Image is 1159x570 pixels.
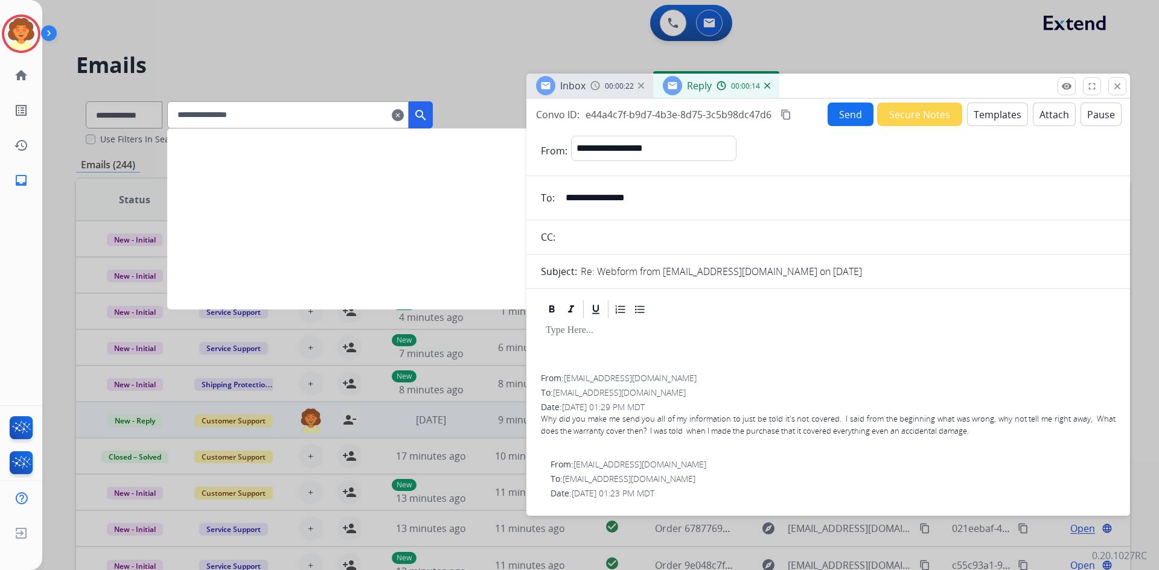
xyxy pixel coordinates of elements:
[1112,81,1123,92] mat-icon: close
[687,79,712,92] span: Reply
[586,108,771,121] span: e44a4c7f-b9d7-4b3e-8d75-3c5b98dc47d6
[1092,548,1147,563] p: 0.20.1027RC
[551,487,1116,499] div: Date:
[564,372,697,384] span: [EMAIL_ADDRESS][DOMAIN_NAME]
[543,300,561,318] div: Bold
[541,230,555,244] p: CC:
[572,487,654,499] span: [DATE] 01:23 PM MDT
[1081,103,1122,126] button: Pause
[413,108,428,122] mat-icon: search
[14,103,28,118] mat-icon: list_alt
[541,191,555,205] p: To:
[563,473,695,484] span: [EMAIL_ADDRESS][DOMAIN_NAME]
[731,81,760,91] span: 00:00:14
[553,387,686,398] span: [EMAIL_ADDRESS][DOMAIN_NAME]
[541,264,577,279] p: Subject:
[587,300,605,318] div: Underline
[4,17,38,51] img: avatar
[967,103,1028,126] button: Templates
[605,81,634,91] span: 00:00:22
[877,103,962,126] button: Secure Notes
[541,387,1116,399] div: To:
[551,458,1116,470] div: From:
[1061,81,1072,92] mat-icon: remove_red_eye
[392,108,404,122] mat-icon: clear
[551,473,1116,485] div: To:
[541,372,1116,384] div: From:
[631,300,649,318] div: Bullet List
[828,103,873,126] button: Send
[541,144,567,158] p: From:
[14,173,28,188] mat-icon: inbox
[560,79,586,92] span: Inbox
[536,107,579,122] p: Convo ID:
[611,300,630,318] div: Ordered List
[14,68,28,83] mat-icon: home
[573,458,706,470] span: [EMAIL_ADDRESS][DOMAIN_NAME]
[781,109,791,120] mat-icon: content_copy
[14,138,28,153] mat-icon: history
[541,413,1116,437] div: Why did you make me send you all of my information to just be told it's not covered. I said from ...
[581,264,862,279] p: Re: Webform from [EMAIL_ADDRESS][DOMAIN_NAME] on [DATE]
[562,401,645,413] span: [DATE] 01:29 PM MDT
[562,300,580,318] div: Italic
[1087,81,1097,92] mat-icon: fullscreen
[541,401,1116,413] div: Date:
[1033,103,1076,126] button: Attach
